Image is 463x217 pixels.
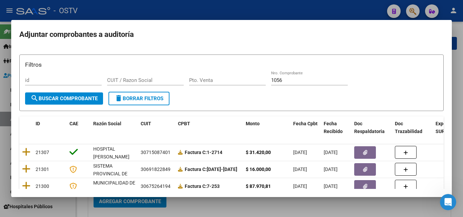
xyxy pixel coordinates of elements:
span: [DATE] [324,167,338,172]
iframe: Intercom live chat [440,194,456,210]
span: Factura C: [185,150,207,155]
div: HOSPITAL [PERSON_NAME] [93,145,135,161]
strong: $ 16.000,00 [246,167,271,172]
strong: $ 87.970,81 [246,183,271,189]
datatable-header-cell: Fecha Recibido [321,116,351,139]
div: SISTEMA PROVINCIAL DE SALUD [93,162,135,185]
datatable-header-cell: CUIT [138,116,175,139]
datatable-header-cell: ID [33,116,67,139]
span: 21300 [36,183,49,189]
span: 21307 [36,150,49,155]
datatable-header-cell: Doc Trazabilidad [392,116,433,139]
button: Borrar Filtros [108,92,169,105]
span: Doc Trazabilidad [395,121,422,134]
strong: 1-2714 [185,150,222,155]
span: 30675264194 [141,183,170,189]
span: Monto [246,121,260,126]
datatable-header-cell: CAE [67,116,90,139]
datatable-header-cell: Razón Social [90,116,138,139]
span: CUIT [141,121,151,126]
datatable-header-cell: Monto [243,116,290,139]
span: Factura C: [185,183,207,189]
div: MUNICIPALIDAD DE LA BANDA DEL RIO SALI [93,179,135,202]
span: [DATE] [324,150,338,155]
mat-icon: delete [115,94,123,102]
datatable-header-cell: Doc Respaldatoria [351,116,392,139]
button: Buscar Comprobante [25,92,103,105]
span: ID [36,121,40,126]
span: [DATE] [293,167,307,172]
span: Fecha Recibido [324,121,343,134]
span: [DATE] [293,150,307,155]
span: Fecha Cpbt [293,121,318,126]
span: Borrar Filtros [115,95,163,102]
span: CAE [69,121,78,126]
datatable-header-cell: CPBT [175,116,243,139]
h3: Filtros [25,60,438,69]
strong: [DATE]-[DATE] [185,167,237,172]
span: 21301 [36,167,49,172]
span: Razón Social [93,121,121,126]
span: Doc Respaldatoria [354,121,385,134]
span: 30691822849 [141,167,170,172]
h2: Adjuntar comprobantes a auditoría [19,28,444,41]
span: 30715087401 [141,150,170,155]
span: [DATE] [324,183,338,189]
span: Factura C: [185,167,207,172]
mat-icon: search [31,94,39,102]
strong: 7-253 [185,183,220,189]
datatable-header-cell: Fecha Cpbt [290,116,321,139]
span: [DATE] [293,183,307,189]
strong: $ 31.420,00 [246,150,271,155]
span: CPBT [178,121,190,126]
span: Buscar Comprobante [31,95,98,102]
